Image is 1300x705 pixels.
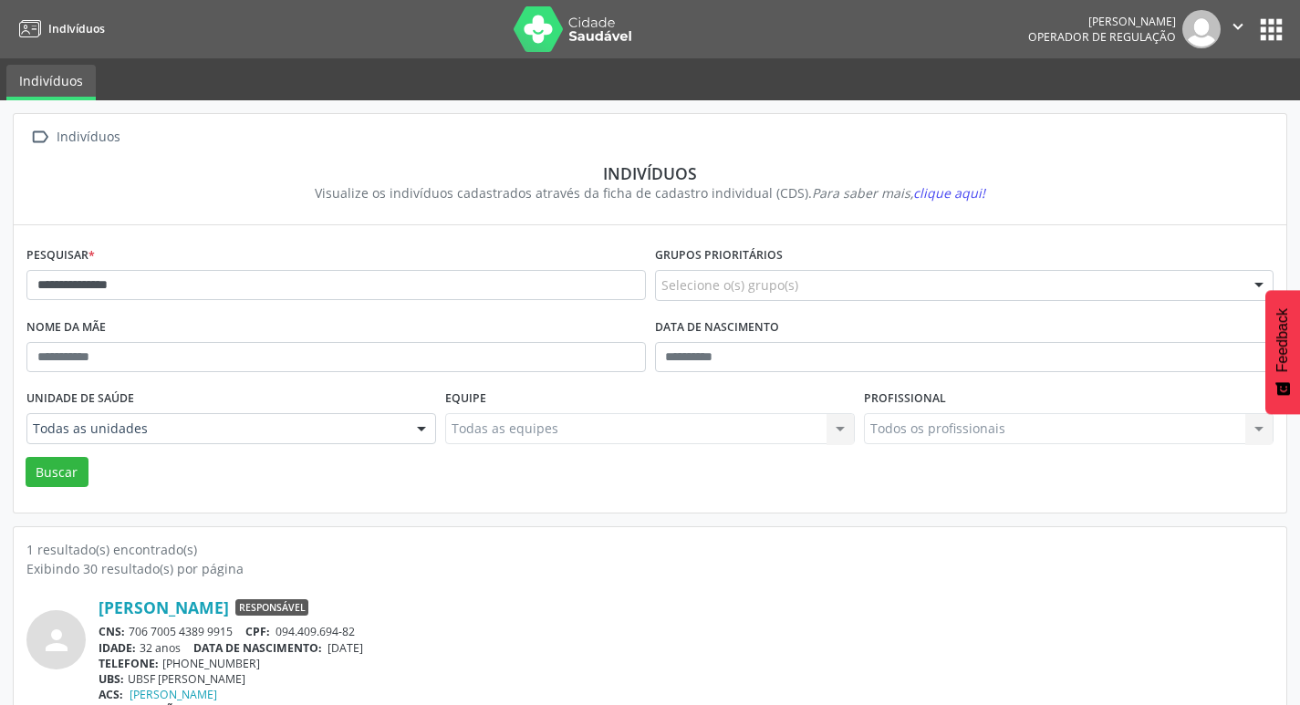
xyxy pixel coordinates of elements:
i: Para saber mais, [812,184,985,202]
span: Selecione o(s) grupo(s) [661,275,798,295]
label: Equipe [445,385,486,413]
span: CNS: [99,624,125,639]
span: UBS: [99,671,124,687]
span: IDADE: [99,640,136,656]
a: Indivíduos [6,65,96,100]
a: [PERSON_NAME] [99,597,229,617]
i:  [26,124,53,150]
div: UBSF [PERSON_NAME] [99,671,1274,687]
div: 32 anos [99,640,1274,656]
span: 094.409.694-82 [276,624,355,639]
i:  [1228,16,1248,36]
span: [DATE] [328,640,363,656]
span: Indivíduos [48,21,105,36]
div: Indivíduos [39,163,1261,183]
div: Visualize os indivíduos cadastrados através da ficha de cadastro individual (CDS). [39,183,1261,202]
label: Grupos prioritários [655,242,783,270]
span: Operador de regulação [1028,29,1176,45]
span: TELEFONE: [99,656,159,671]
span: ACS: [99,687,123,702]
button: apps [1255,14,1287,46]
div: Indivíduos [53,124,123,150]
span: Responsável [235,599,308,616]
button:  [1221,10,1255,48]
label: Profissional [864,385,946,413]
label: Pesquisar [26,242,95,270]
div: [PHONE_NUMBER] [99,656,1274,671]
span: Feedback [1274,308,1291,372]
label: Data de nascimento [655,314,779,342]
div: 1 resultado(s) encontrado(s) [26,540,1274,559]
a: [PERSON_NAME] [130,687,217,702]
div: [PERSON_NAME] [1028,14,1176,29]
span: Todas as unidades [33,420,399,438]
div: Exibindo 30 resultado(s) por página [26,559,1274,578]
a: Indivíduos [13,14,105,44]
label: Nome da mãe [26,314,106,342]
img: img [1182,10,1221,48]
i: person [40,624,73,657]
a:  Indivíduos [26,124,123,150]
label: Unidade de saúde [26,385,134,413]
div: 706 7005 4389 9915 [99,624,1274,639]
button: Feedback - Mostrar pesquisa [1265,290,1300,414]
span: clique aqui! [913,184,985,202]
span: CPF: [245,624,270,639]
button: Buscar [26,457,88,488]
span: DATA DE NASCIMENTO: [193,640,322,656]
